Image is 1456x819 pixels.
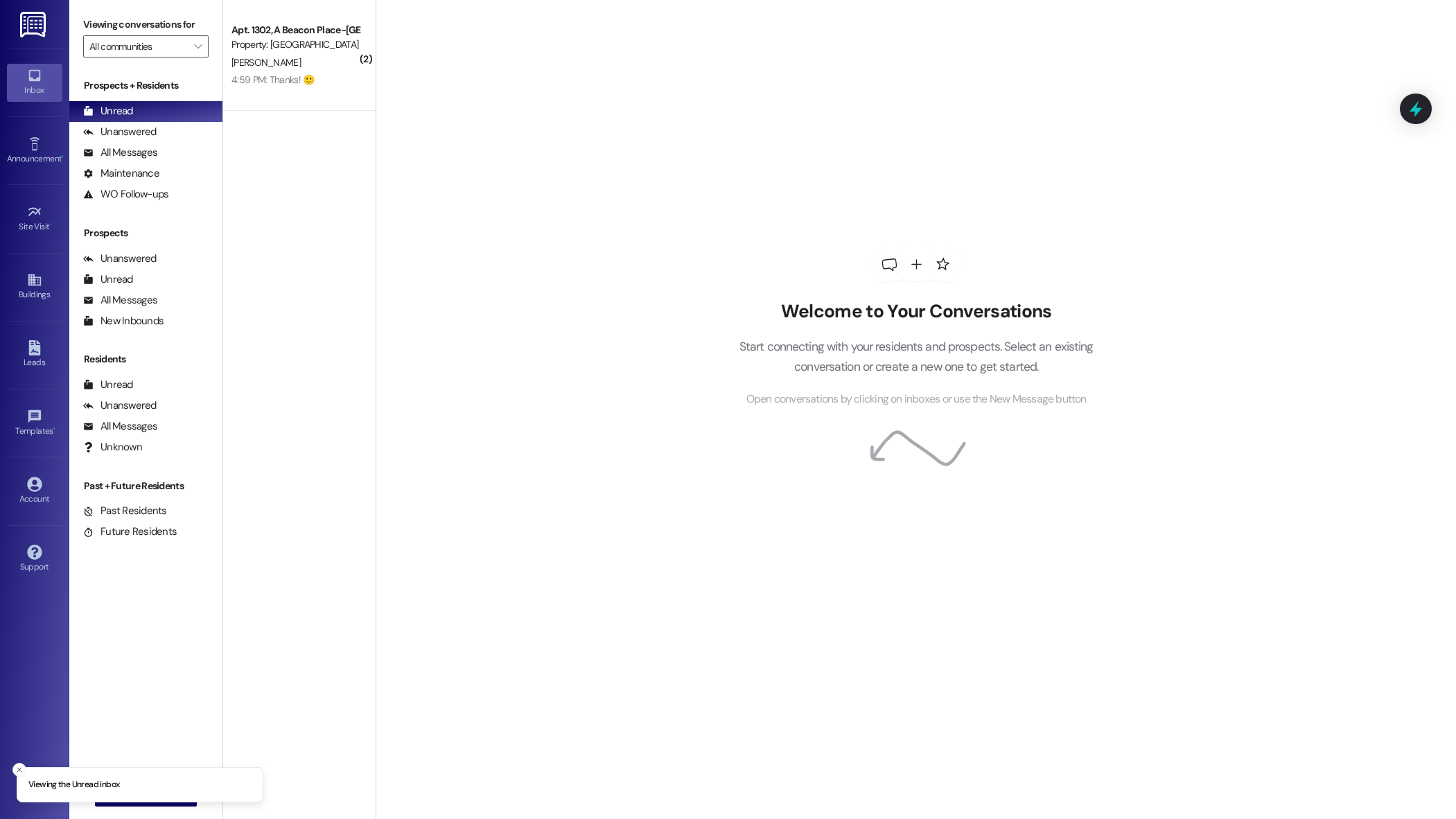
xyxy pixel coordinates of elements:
div: Unanswered [83,252,157,266]
div: Unanswered [83,125,157,139]
h2: Welcome to Your Conversations [718,301,1114,323]
i:  [194,41,202,52]
div: Unread [83,378,133,392]
div: All Messages [83,293,157,308]
a: Buildings [7,268,62,306]
div: Past Residents [83,504,167,518]
div: Unread [83,104,133,118]
div: Apt. 1302, A Beacon Place-[GEOGRAPHIC_DATA] [231,23,360,37]
div: Unanswered [83,398,157,413]
p: Viewing the Unread inbox [28,779,119,791]
div: 4:59 PM: Thanks! 🙂 [231,73,314,86]
div: Unknown [83,440,142,455]
div: WO Follow-ups [83,187,168,202]
div: Past + Future Residents [69,479,222,493]
div: Prospects + Residents [69,78,222,93]
input: All communities [89,35,186,58]
div: Prospects [69,226,222,240]
div: Residents [69,352,222,367]
div: All Messages [83,146,157,160]
label: Viewing conversations for [83,14,209,35]
span: • [50,220,52,229]
a: Account [7,473,62,510]
span: • [62,152,64,161]
div: Maintenance [83,166,159,181]
a: Inbox [7,64,62,101]
a: Support [7,540,62,578]
a: Site Visit • [7,200,62,238]
p: Start connecting with your residents and prospects. Select an existing conversation or create a n... [718,337,1114,376]
div: Unread [83,272,133,287]
span: • [53,424,55,434]
a: Templates • [7,405,62,442]
div: Property: [GEOGRAPHIC_DATA] [GEOGRAPHIC_DATA] [231,37,360,52]
a: Leads [7,336,62,373]
span: Open conversations by clicking on inboxes or use the New Message button [746,391,1087,408]
div: Future Residents [83,525,177,539]
img: ResiDesk Logo [20,12,49,37]
div: All Messages [83,419,157,434]
span: [PERSON_NAME] [231,56,301,69]
button: Close toast [12,763,26,777]
div: New Inbounds [83,314,164,328]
